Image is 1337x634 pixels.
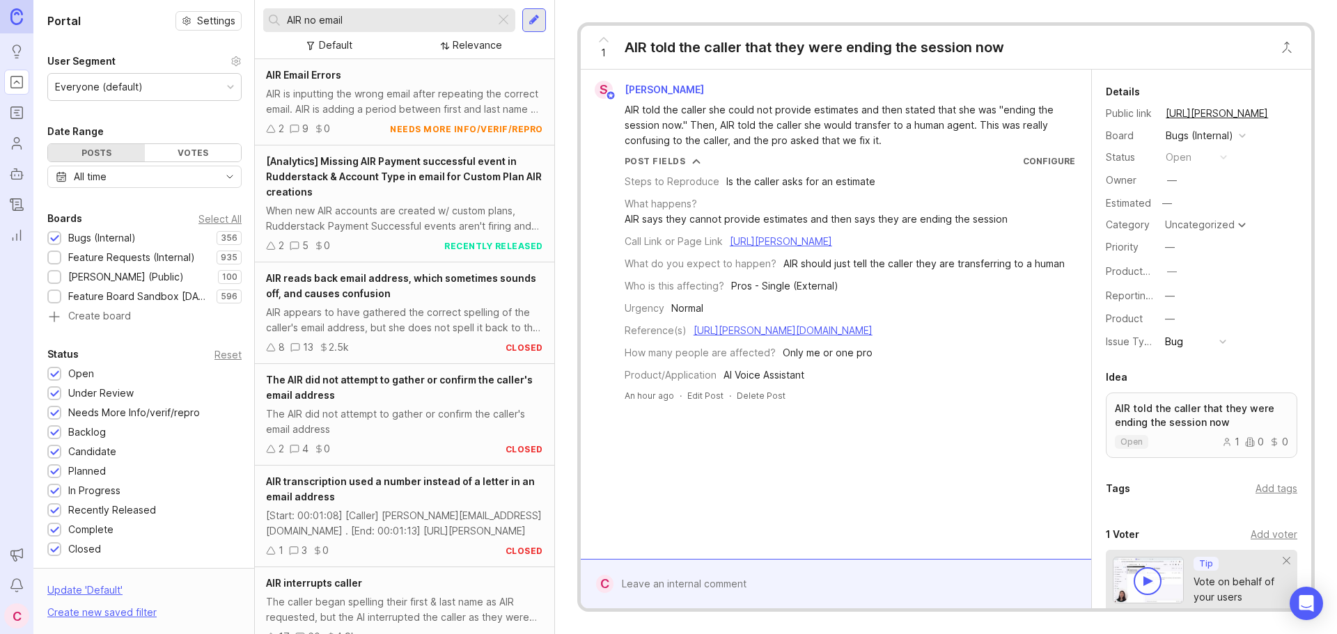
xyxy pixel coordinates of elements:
div: Bug [1165,334,1183,349]
div: 1 Voter [1106,526,1139,543]
div: open [1166,150,1191,165]
a: [Analytics] Missing AIR Payment successful event in Rudderstack & Account Type in email for Custo... [255,145,554,262]
div: Estimated [1106,198,1151,208]
a: AIR told the caller that they were ending the session nowopen100 [1106,393,1297,458]
div: 5 [302,238,308,253]
div: 0 [324,238,330,253]
p: AIR told the caller that they were ending the session now [1115,402,1288,429]
button: Post Fields [625,155,701,167]
div: Product/Application [625,367,717,383]
div: Status [1106,150,1155,165]
div: Normal [671,301,703,316]
div: All time [74,169,107,184]
p: 100 [222,271,237,283]
a: Roadmaps [4,100,29,125]
div: AI Voice Assistant [724,367,804,383]
div: Add voter [1251,527,1297,542]
div: Pros - Single (External) [731,278,838,294]
div: Update ' Default ' [47,583,123,605]
div: In Progress [68,483,120,498]
div: Recently Released [68,502,156,518]
button: Close button [1273,33,1301,61]
div: The AIR did not attempt to gather or confirm the caller's email address [266,406,543,437]
div: 4 [302,441,308,457]
div: — [1158,194,1176,212]
a: Create board [47,311,242,324]
div: · [729,390,731,402]
a: Reporting [4,223,29,248]
div: 0 [324,121,330,136]
div: 2 [279,121,284,136]
div: AIR told the caller that they were ending the session now [625,38,1004,57]
div: 0 [322,543,329,558]
label: Reporting Team [1106,290,1180,301]
span: An hour ago [625,390,674,402]
button: Settings [175,11,242,31]
a: The AIR did not attempt to gather or confirm the caller's email addressThe AIR did not attempt to... [255,364,554,466]
div: 2 [279,441,284,457]
div: Needs More Info/verif/repro [68,405,200,420]
div: Steps to Reproduce [625,174,719,189]
span: [Analytics] Missing AIR Payment successful event in Rudderstack & Account Type in email for Custo... [266,155,542,198]
div: Reference(s) [625,323,687,338]
a: [URL][PERSON_NAME][DOMAIN_NAME] [694,324,873,336]
div: What do you expect to happen? [625,256,776,271]
div: Open [68,366,94,381]
div: closed [506,443,543,455]
div: closed [506,342,543,354]
a: Changelog [4,192,29,217]
div: Only me or one pro [783,345,873,360]
div: AIR told the caller she could not provide estimates and then stated that she was "ending the sess... [625,102,1063,148]
a: Ideas [4,39,29,64]
a: S[PERSON_NAME] [586,81,715,99]
div: recently released [444,240,543,252]
div: Relevance [453,38,502,53]
div: C [4,603,29,628]
div: Open Intercom Messenger [1290,587,1323,620]
div: Planned [68,463,106,479]
div: [Start: 00:01:08] [Caller] [PERSON_NAME][EMAIL_ADDRESS][DOMAIN_NAME] . [End: 00:01:13] [URL][PERS... [266,508,543,539]
div: — [1165,311,1175,326]
div: Create new saved filter [47,605,157,620]
div: Edit Post [687,390,724,402]
div: 8 [279,340,285,355]
div: Feature Board Sandbox [DATE] [68,289,210,304]
div: When new AIR accounts are created w/ custom plans, Rudderstack Payment Successful events aren't f... [266,203,543,234]
div: 0 [1245,437,1264,447]
img: video-thumbnail-vote-d41b83416815613422e2ca741bf692cc.jpg [1113,557,1184,603]
div: User Segment [47,53,116,70]
div: Call Link or Page Link [625,234,723,249]
div: Closed [68,541,101,557]
p: 935 [221,252,237,263]
a: AIR reads back email address, which sometimes sounds off, and causes confusionAIR appears to have... [255,262,554,364]
div: Idea [1106,369,1127,386]
div: Who is this affecting? [625,278,724,294]
a: AIR Email ErrorsAIR is inputting the wrong email after repeating the correct email. AIR is adding... [255,59,554,145]
div: Bugs (Internal) [1166,128,1233,143]
div: What happens? [625,196,697,212]
a: AIR transcription used a number instead of a letter in an email address[Start: 00:01:08] [Caller]... [255,466,554,567]
label: Product [1106,312,1143,324]
span: Settings [197,14,235,28]
div: 13 [303,340,313,355]
div: AIR says they cannot provide estimates and then says they are ending the session [625,212,1008,227]
span: AIR transcription used a number instead of a letter in an email address [266,475,535,502]
button: Notifications [4,573,29,598]
div: Delete Post [737,390,785,402]
div: S [595,81,613,99]
a: Configure [1023,156,1075,166]
div: AIR should just tell the caller they are transferring to a human [783,256,1065,271]
div: Date Range [47,123,104,140]
a: [URL][PERSON_NAME] [1162,104,1272,122]
a: Autopilot [4,161,29,187]
span: AIR reads back email address, which sometimes sounds off, and causes confusion [266,272,536,299]
input: Search... [287,13,490,28]
div: Feature Requests (Internal) [68,250,195,265]
div: Public link [1106,106,1155,121]
div: Category [1106,217,1155,232]
div: Post Fields [625,155,686,167]
div: 0 [1269,437,1288,447]
a: [URL][PERSON_NAME] [730,235,832,247]
div: Votes [145,144,242,161]
div: 2 [279,238,284,253]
